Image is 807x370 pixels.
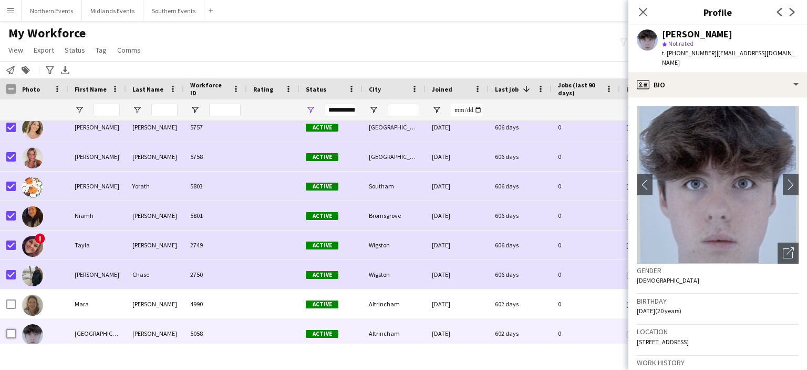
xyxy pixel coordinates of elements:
div: 2750 [184,260,247,289]
app-action-btn: Add to tag [19,64,32,76]
button: Open Filter Menu [369,105,378,115]
div: Tayla [68,231,126,259]
span: Rating [253,85,273,93]
span: Workforce ID [190,81,228,97]
button: Open Filter Menu [75,105,84,115]
img: Joe Yorath [22,177,43,198]
div: [PERSON_NAME] [68,172,126,201]
span: Comms [117,45,141,55]
div: 0 [552,201,620,230]
button: Open Filter Menu [432,105,441,115]
span: Photo [22,85,40,93]
a: Comms [113,43,145,57]
h3: Birthday [637,296,799,306]
img: Tyler Chase [22,265,43,286]
button: Open Filter Menu [626,105,636,115]
div: [GEOGRAPHIC_DATA] [363,113,426,142]
div: 602 days [489,319,552,348]
a: View [4,43,27,57]
img: Tayla Swann [22,236,43,257]
button: Open Filter Menu [190,105,200,115]
span: Active [306,212,338,220]
div: Mara [68,289,126,318]
div: [DATE] [426,142,489,171]
span: Not rated [668,39,694,47]
span: Active [306,242,338,249]
div: [GEOGRAPHIC_DATA] [363,142,426,171]
span: t. [PHONE_NUMBER] [662,49,717,57]
div: 0 [552,289,620,318]
div: 0 [552,231,620,259]
div: Chase [126,260,184,289]
span: [DATE] (20 years) [637,307,681,315]
div: [PERSON_NAME] [68,113,126,142]
div: 5058 [184,319,247,348]
div: 606 days [489,231,552,259]
div: Bromsgrove [363,201,426,230]
div: [PERSON_NAME] [68,142,126,171]
div: Yorath [126,172,184,201]
span: Status [65,45,85,55]
div: [PERSON_NAME] [126,113,184,142]
div: [DATE] [426,231,489,259]
div: 5801 [184,201,247,230]
div: [DATE] [426,289,489,318]
div: 606 days [489,260,552,289]
div: Wigston [363,260,426,289]
div: [PERSON_NAME] [662,29,732,39]
span: First Name [75,85,107,93]
app-action-btn: Advanced filters [44,64,56,76]
div: 606 days [489,172,552,201]
span: Status [306,85,326,93]
div: 0 [552,172,620,201]
span: Jobs (last 90 days) [558,81,601,97]
h3: Gender [637,266,799,275]
div: Bio [628,72,807,97]
div: Open photos pop-in [778,243,799,264]
div: [DATE] [426,172,489,201]
span: Active [306,301,338,308]
span: Email [626,85,643,93]
span: [STREET_ADDRESS] [637,338,689,346]
div: 0 [552,319,620,348]
div: [DATE] [426,201,489,230]
span: Export [34,45,54,55]
div: [PERSON_NAME] [126,231,184,259]
span: Active [306,271,338,279]
div: 5803 [184,172,247,201]
span: Last Name [132,85,163,93]
div: 0 [552,260,620,289]
button: Southern Events [143,1,204,21]
div: Altrincham [363,289,426,318]
button: Open Filter Menu [306,105,315,115]
input: First Name Filter Input [94,104,120,116]
span: ! [35,233,45,244]
span: View [8,45,23,55]
input: Joined Filter Input [451,104,482,116]
span: Active [306,153,338,161]
div: Niamh [68,201,126,230]
div: 5758 [184,142,247,171]
div: [DATE] [426,319,489,348]
span: Active [306,124,338,132]
div: [GEOGRAPHIC_DATA] [68,319,126,348]
button: Midlands Events [82,1,143,21]
div: 606 days [489,142,552,171]
input: Workforce ID Filter Input [209,104,241,116]
div: 606 days [489,201,552,230]
div: 2749 [184,231,247,259]
a: Status [60,43,89,57]
span: | [EMAIL_ADDRESS][DOMAIN_NAME] [662,49,795,66]
input: Last Name Filter Input [151,104,178,116]
div: Altrincham [363,319,426,348]
h3: Profile [628,5,807,19]
div: [PERSON_NAME] [126,289,184,318]
div: 602 days [489,289,552,318]
div: [DATE] [426,113,489,142]
span: Tag [96,45,107,55]
img: Harriet Hicks [22,118,43,139]
img: Mara Bridgeman [22,295,43,316]
div: Wigston [363,231,426,259]
input: City Filter Input [388,104,419,116]
div: 0 [552,113,620,142]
